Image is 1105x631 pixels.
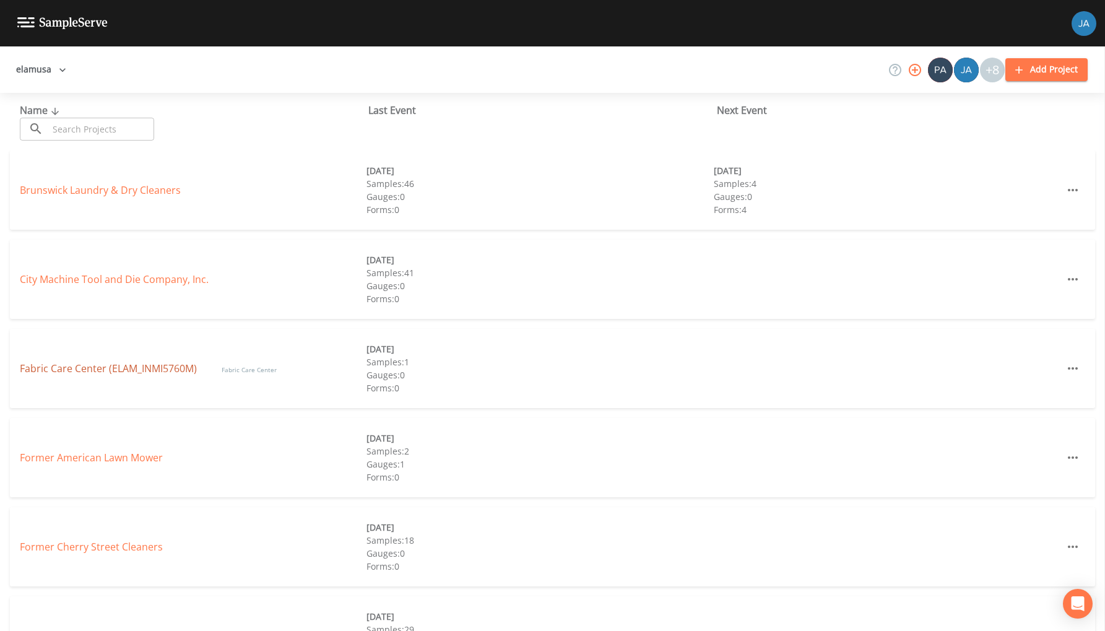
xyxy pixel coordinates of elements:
a: Former Cherry Street Cleaners [20,540,163,554]
div: [DATE] [366,342,713,355]
img: logo [17,17,108,29]
div: Last Event [368,103,717,118]
img: de60428fbf029cf3ba8fe1992fc15c16 [954,58,979,82]
input: Search Projects [48,118,154,141]
div: Gauges: 0 [366,279,713,292]
div: Samples: 41 [366,266,713,279]
div: Forms: 0 [366,292,713,305]
a: Brunswick Laundry & Dry Cleaners [20,183,181,197]
div: Samples: 18 [366,534,713,547]
div: [DATE] [714,164,1060,177]
div: [DATE] [366,164,713,177]
div: Gauges: 0 [714,190,1060,203]
div: Gauges: 0 [366,547,713,560]
div: [DATE] [366,253,713,266]
div: [DATE] [366,521,713,534]
span: Name [20,103,63,117]
span: Fabric Care Center [222,365,277,374]
div: [DATE] [366,610,713,623]
div: Forms: 0 [366,560,713,573]
a: Fabric Care Center (ELAM_INMI5760M) [20,362,197,375]
div: Forms: 0 [366,471,713,484]
div: [DATE] [366,432,713,445]
div: +8 [980,58,1005,82]
div: Samples: 46 [366,177,713,190]
div: Samples: 1 [366,355,713,368]
div: Samples: 4 [714,177,1060,190]
button: elamusa [11,58,71,81]
div: Forms: 0 [366,203,713,216]
a: City Machine Tool and Die Company, Inc. [20,272,209,286]
div: Patrick Caulfield [927,58,953,82]
img: 747fbe677637578f4da62891070ad3f4 [1072,11,1096,36]
div: Samples: 2 [366,445,713,458]
img: 642d39ac0e0127a36d8cdbc932160316 [928,58,953,82]
div: James Patrick Hogan [953,58,979,82]
div: Gauges: 0 [366,368,713,381]
div: Forms: 0 [366,381,713,394]
div: Gauges: 0 [366,190,713,203]
div: Open Intercom Messenger [1063,589,1093,619]
div: Forms: 4 [714,203,1060,216]
div: Next Event [717,103,1065,118]
div: Gauges: 1 [366,458,713,471]
a: Former American Lawn Mower [20,451,163,464]
button: Add Project [1005,58,1088,81]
